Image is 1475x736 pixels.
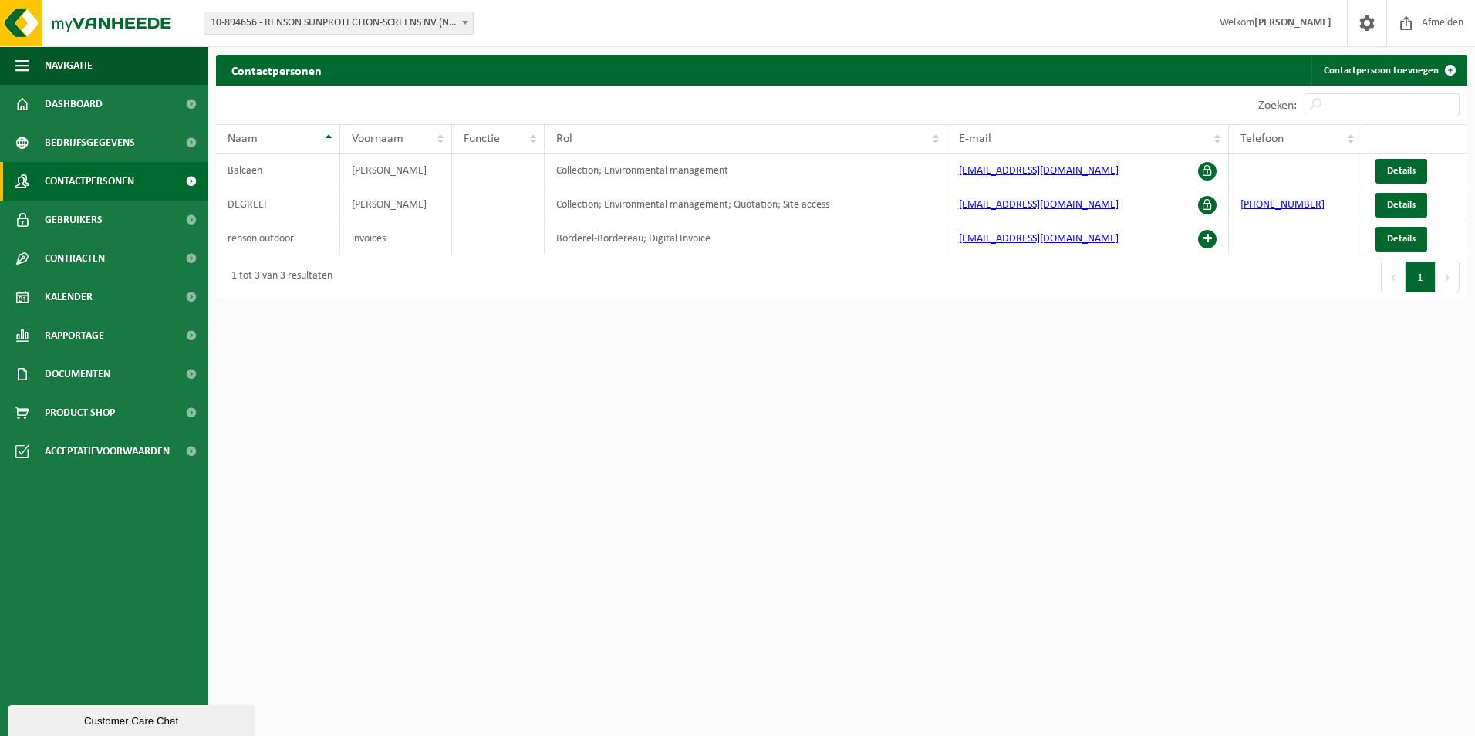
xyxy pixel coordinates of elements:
span: Details [1387,200,1416,210]
span: Functie [464,133,500,145]
a: [PHONE_NUMBER] [1240,199,1325,211]
span: Bedrijfsgegevens [45,123,135,162]
span: 10-894656 - RENSON SUNPROTECTION-SCREENS NV (NOA OUTDOOR LIVING) - KRUISEM [204,12,474,35]
span: Kalender [45,278,93,316]
a: Details [1375,159,1427,184]
span: Dashboard [45,85,103,123]
span: Contracten [45,239,105,278]
span: Gebruikers [45,201,103,239]
span: Naam [228,133,258,145]
a: [EMAIL_ADDRESS][DOMAIN_NAME] [959,233,1119,245]
button: Previous [1381,262,1406,292]
span: 10-894656 - RENSON SUNPROTECTION-SCREENS NV (NOA OUTDOOR LIVING) - KRUISEM [204,12,473,34]
button: Next [1436,262,1460,292]
td: [PERSON_NAME] [340,187,453,221]
td: Borderel-Bordereau; Digital Invoice [545,221,947,255]
span: Acceptatievoorwaarden [45,432,170,471]
button: 1 [1406,262,1436,292]
td: [PERSON_NAME] [340,154,453,187]
span: Telefoon [1240,133,1284,145]
span: Details [1387,166,1416,176]
a: Contactpersoon toevoegen [1311,55,1466,86]
span: Rol [556,133,572,145]
strong: [PERSON_NAME] [1254,17,1332,29]
span: Voornaam [352,133,403,145]
span: Details [1387,234,1416,244]
a: Details [1375,193,1427,218]
span: Product Shop [45,393,115,432]
a: [EMAIL_ADDRESS][DOMAIN_NAME] [959,165,1119,177]
td: invoices [340,221,453,255]
td: DEGREEF [216,187,340,221]
td: renson outdoor [216,221,340,255]
label: Zoeken: [1258,100,1297,112]
span: Documenten [45,355,110,393]
span: Contactpersonen [45,162,134,201]
iframe: chat widget [8,702,258,736]
h2: Contactpersonen [216,55,337,85]
a: [EMAIL_ADDRESS][DOMAIN_NAME] [959,199,1119,211]
span: Rapportage [45,316,104,355]
a: Details [1375,227,1427,252]
td: Collection; Environmental management; Quotation; Site access [545,187,947,221]
td: Balcaen [216,154,340,187]
span: Navigatie [45,46,93,85]
div: 1 tot 3 van 3 resultaten [224,263,332,291]
td: Collection; Environmental management [545,154,947,187]
span: E-mail [959,133,991,145]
